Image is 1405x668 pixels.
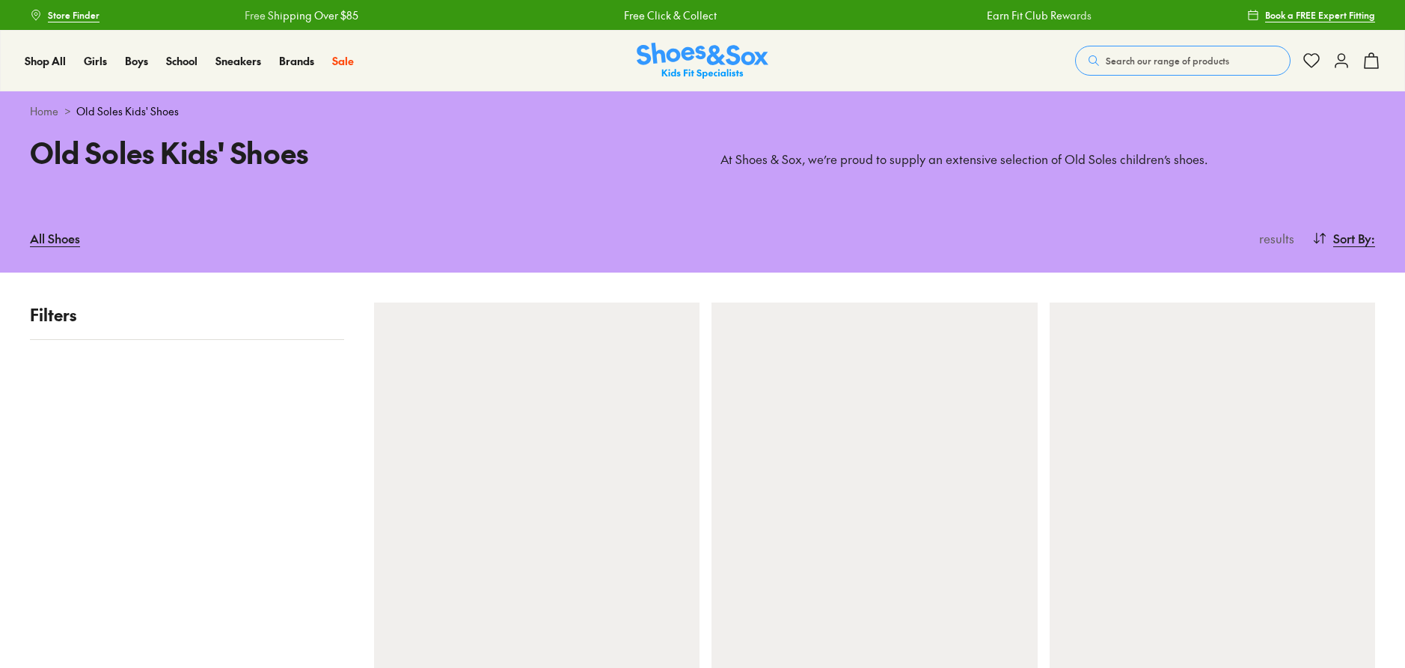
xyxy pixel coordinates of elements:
[332,53,354,69] a: Sale
[1253,229,1294,247] p: results
[279,53,314,69] a: Brands
[1371,229,1375,247] span: :
[125,53,148,69] a: Boys
[84,53,107,69] a: Girls
[30,103,1375,119] div: >
[25,53,66,69] a: Shop All
[861,7,966,23] a: Earn Fit Club Rewards
[637,43,768,79] a: Shoes & Sox
[25,53,66,68] span: Shop All
[1312,222,1375,255] button: Sort By:
[166,53,198,69] a: School
[30,222,80,255] a: All Shoes
[1106,54,1229,67] span: Search our range of products
[332,53,354,68] span: Sale
[1247,1,1375,28] a: Book a FREE Expert Fitting
[125,53,148,68] span: Boys
[215,53,261,68] span: Sneakers
[1075,46,1291,76] button: Search our range of products
[30,303,344,327] p: Filters
[1333,229,1371,247] span: Sort By
[30,131,685,174] h1: Old Soles Kids' Shoes
[120,7,233,23] a: Free Shipping Over $85
[48,8,100,22] span: Store Finder
[30,103,58,119] a: Home
[84,53,107,68] span: Girls
[279,53,314,68] span: Brands
[720,151,1375,168] p: At Shoes & Sox, we’re proud to supply an extensive selection of Old Soles children’s shoes.
[1265,8,1375,22] span: Book a FREE Expert Fitting
[76,103,179,119] span: Old Soles Kids' Shoes
[499,7,592,23] a: Free Click & Collect
[166,53,198,68] span: School
[215,53,261,69] a: Sneakers
[637,43,768,79] img: SNS_Logo_Responsive.svg
[30,1,100,28] a: Store Finder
